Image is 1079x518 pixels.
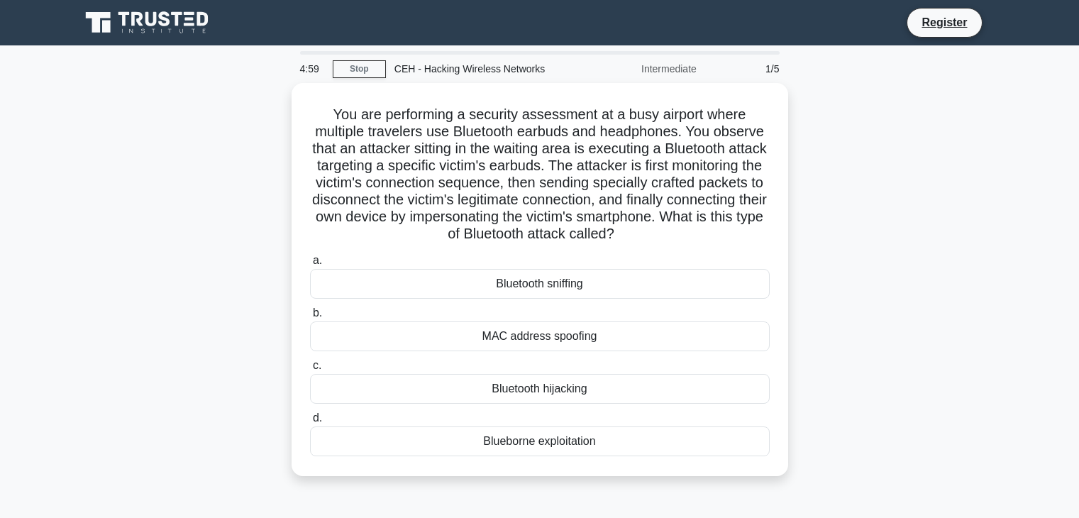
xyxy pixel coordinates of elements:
a: Stop [333,60,386,78]
div: Intermediate [581,55,705,83]
span: c. [313,359,321,371]
div: Bluetooth hijacking [310,374,770,404]
div: CEH - Hacking Wireless Networks [386,55,581,83]
div: Blueborne exploitation [310,426,770,456]
h5: You are performing a security assessment at a busy airport where multiple travelers use Bluetooth... [309,106,771,243]
a: Register [913,13,975,31]
span: b. [313,307,322,319]
span: d. [313,412,322,424]
span: a. [313,254,322,266]
div: Bluetooth sniffing [310,269,770,299]
div: MAC address spoofing [310,321,770,351]
div: 4:59 [292,55,333,83]
div: 1/5 [705,55,788,83]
